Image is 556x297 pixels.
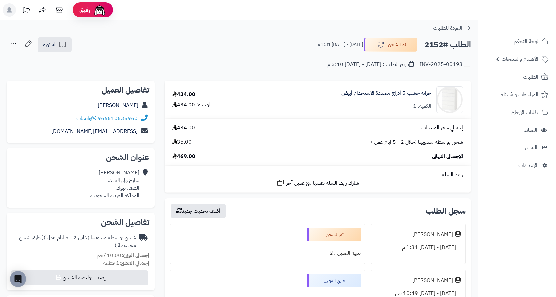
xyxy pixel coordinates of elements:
a: العودة للطلبات [433,24,471,32]
h3: سجل الطلب [426,207,466,215]
a: العملاء [482,122,552,138]
div: رابط السلة [167,171,468,179]
strong: إجمالي الوزن: [121,251,149,259]
div: INV-2025-00193 [420,61,471,69]
span: الأقسام والمنتجات [502,54,538,64]
a: طلبات الإرجاع [482,104,552,120]
h2: تفاصيل العميل [12,86,149,94]
small: 10.00 كجم [97,251,149,259]
span: الطلبات [523,72,538,82]
small: 1 قطعة [103,259,149,267]
div: [PERSON_NAME] شارع ولي العهد، الصفا، تبوك المملكة العربية السعودية [90,169,139,199]
div: [PERSON_NAME] [412,277,453,284]
strong: إجمالي القطع: [119,259,149,267]
span: 35.00 [172,138,192,146]
a: شارك رابط السلة نفسها مع عميل آخر [276,179,359,187]
div: الكمية: 1 [413,102,431,110]
button: أضف تحديث جديد [171,204,226,218]
div: [DATE] - [DATE] 1:31 م [375,241,461,254]
h2: الطلب #2152 [424,38,471,52]
span: شارك رابط السلة نفسها مع عميل آخر [286,179,359,187]
div: الوحدة: 434.00 [172,101,212,109]
a: [PERSON_NAME] [98,101,138,109]
div: جاري التجهيز [307,274,361,287]
span: العملاء [524,125,537,135]
span: لوحة التحكم [514,37,538,46]
div: تم الشحن [307,228,361,241]
img: ai-face.png [93,3,106,17]
span: ( طرق شحن مخصصة ) [19,234,136,249]
span: التقارير [525,143,537,152]
span: 434.00 [172,124,195,132]
span: الإجمالي النهائي [432,153,463,160]
a: [EMAIL_ADDRESS][DOMAIN_NAME] [51,127,138,135]
a: الإعدادات [482,157,552,173]
div: [PERSON_NAME] [412,231,453,238]
a: الفاتورة [38,37,72,52]
span: إجمالي سعر المنتجات [421,124,463,132]
span: الفاتورة [43,41,57,49]
button: تم الشحن [364,38,417,52]
span: رفيق [79,6,90,14]
a: واتساب [76,114,96,122]
span: شحن بواسطة مندوبينا (خلال 2 - 5 ايام عمل ) [371,138,463,146]
div: 434.00 [172,91,195,98]
div: تنبيه العميل : لا [174,247,361,260]
a: خزانة خشب 5 أدراج متعددة الاستخدام أبيض [341,89,431,97]
a: تحديثات المنصة [18,3,34,18]
img: logo-2.png [511,13,550,27]
span: طلبات الإرجاع [511,108,538,117]
small: [DATE] - [DATE] 1:31 م [318,41,363,48]
div: تاريخ الطلب : [DATE] - [DATE] 3:10 م [327,61,414,68]
img: 1752136340-1747726670330-1724661718-1702540695-110115010034-1000x1000-90x90.jpg [437,86,463,113]
a: الطلبات [482,69,552,85]
span: العودة للطلبات [433,24,462,32]
span: المراجعات والأسئلة [501,90,538,99]
span: الإعدادات [518,161,537,170]
span: 469.00 [172,153,195,160]
h2: عنوان الشحن [12,153,149,161]
div: Open Intercom Messenger [10,271,26,287]
a: المراجعات والأسئلة [482,87,552,103]
h2: تفاصيل الشحن [12,218,149,226]
div: شحن بواسطة مندوبينا (خلال 2 - 5 ايام عمل ) [12,234,136,249]
a: 966510535960 [98,114,138,122]
button: إصدار بوليصة الشحن [11,270,148,285]
a: لوحة التحكم [482,33,552,49]
a: التقارير [482,140,552,156]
